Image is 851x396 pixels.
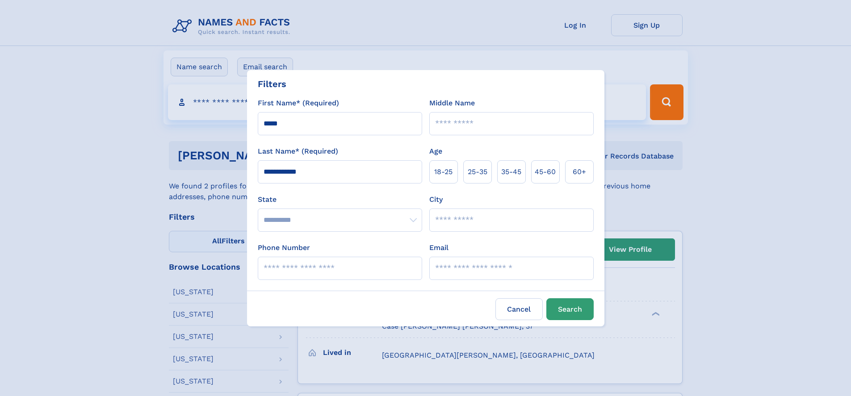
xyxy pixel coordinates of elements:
[434,167,453,177] span: 18‑25
[535,167,556,177] span: 45‑60
[258,146,338,157] label: Last Name* (Required)
[429,194,443,205] label: City
[429,146,442,157] label: Age
[495,298,543,320] label: Cancel
[573,167,586,177] span: 60+
[468,167,487,177] span: 25‑35
[258,194,422,205] label: State
[429,242,449,253] label: Email
[429,98,475,108] label: Middle Name
[258,77,286,91] div: Filters
[546,298,594,320] button: Search
[258,242,310,253] label: Phone Number
[501,167,521,177] span: 35‑45
[258,98,339,108] label: First Name* (Required)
